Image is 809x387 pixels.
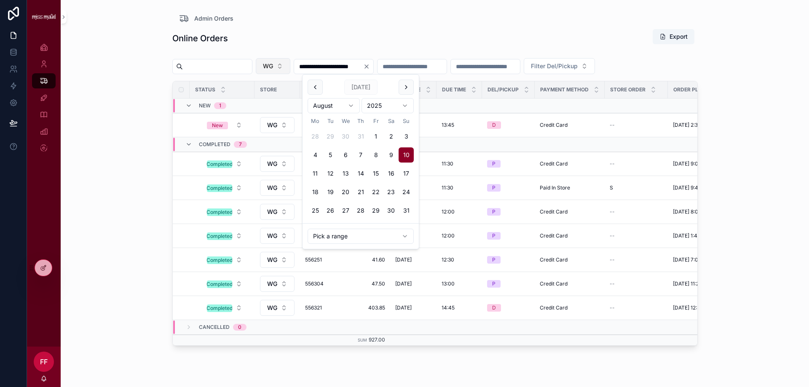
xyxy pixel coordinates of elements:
[256,58,290,74] button: Select Button
[308,117,323,125] th: Monday
[492,256,496,264] div: P
[395,280,412,287] span: [DATE]
[40,357,48,367] span: FF
[260,300,295,316] button: Select Button
[260,252,295,268] button: Select Button
[267,160,277,168] span: WG
[487,160,530,168] a: P
[540,122,568,128] span: Credit Card
[442,256,454,263] span: 12:30
[308,129,323,144] button: Monday, 28 July 2025
[351,256,385,263] span: 41.60
[260,156,295,172] button: Select Button
[492,304,496,312] div: D
[308,147,323,163] button: Monday, 4 August 2025
[32,14,56,20] img: App logo
[610,160,615,167] span: --
[338,184,353,200] button: Wednesday, 20 August 2025
[540,232,600,239] a: Credit Card
[368,117,383,125] th: Friday
[673,122,709,128] span: [DATE] 2:31 pm
[260,179,295,196] a: Select Button
[673,184,710,191] span: [DATE] 9:40 am
[200,300,249,315] button: Select Button
[442,280,455,287] span: 13:00
[487,184,530,192] a: P
[260,117,295,133] a: Select Button
[260,86,277,93] span: Store
[200,276,249,291] button: Select Button
[338,117,353,125] th: Wednesday
[260,203,295,220] a: Select Button
[338,147,353,163] button: Wednesday, 6 August 2025
[492,280,496,288] div: P
[353,117,368,125] th: Thursday
[351,280,385,287] a: 47.50
[673,122,726,128] a: [DATE] 2:31 pm
[610,122,663,128] a: --
[308,166,323,181] button: Monday, 11 August 2025
[238,324,241,331] div: 0
[487,232,530,240] a: P
[383,166,399,181] button: Saturday, 16 August 2025
[260,275,295,292] a: Select Button
[673,208,710,215] span: [DATE] 8:00 am
[383,117,399,125] th: Saturday
[673,256,710,263] span: [DATE] 7:03 pm
[442,232,477,239] a: 12:00
[353,147,368,163] button: Thursday, 7 August 2025
[610,122,615,128] span: --
[673,304,726,311] a: [DATE] 12:35 pm
[260,299,295,316] a: Select Button
[610,160,663,167] a: --
[399,117,414,125] th: Sunday
[308,229,414,244] button: Relative time
[442,160,477,167] a: 11:30
[267,208,277,216] span: WG
[540,304,568,311] span: Credit Card
[540,184,600,191] a: Paid In Store
[368,184,383,200] button: Friday, 22 August 2025
[610,304,615,311] span: --
[323,117,338,125] th: Tuesday
[442,184,453,191] span: 11:30
[531,62,578,70] span: Filter Del/Pickup
[305,280,340,287] span: 556304
[353,203,368,218] button: Thursday, 28 August 2025
[673,86,712,93] span: Order Placed
[323,184,338,200] button: Tuesday, 19 August 2025
[267,232,277,240] span: WG
[212,122,223,129] div: New
[260,180,295,196] button: Select Button
[610,256,663,263] a: --
[540,304,600,311] a: Credit Card
[442,256,477,263] a: 12:30
[199,102,211,109] span: New
[442,208,455,215] span: 12:00
[540,256,568,263] span: Credit Card
[442,280,477,287] a: 13:00
[488,86,519,93] span: Del/Pickup
[206,208,233,216] div: Completed
[200,180,249,196] a: Select Button
[305,304,340,311] a: 556321
[673,256,726,263] a: [DATE] 7:03 pm
[206,304,233,312] div: Completed
[338,203,353,218] button: Wednesday, 27 August 2025
[263,62,273,70] span: WG
[487,208,530,216] a: P
[487,256,530,264] a: P
[399,184,414,200] button: Sunday, 24 August 2025
[673,184,726,191] a: [DATE] 9:40 am
[399,147,414,163] button: Today, Sunday, 10 August 2025, selected
[200,252,249,267] button: Select Button
[353,184,368,200] button: Thursday, 21 August 2025
[610,86,646,93] span: Store Order
[368,203,383,218] button: Friday, 29 August 2025
[369,336,385,343] span: 927.00
[305,256,340,263] span: 556251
